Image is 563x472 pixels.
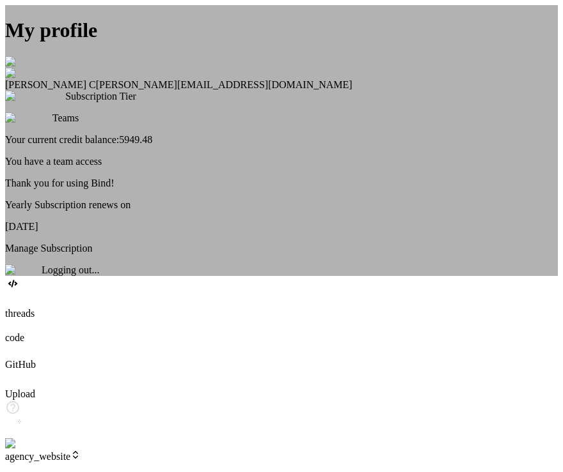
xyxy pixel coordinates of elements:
span: agency_website [5,451,81,462]
span: [PERSON_NAME][EMAIL_ADDRESS][DOMAIN_NAME] [96,79,353,90]
div: Your current credit balance: 5949.48 [5,134,558,146]
span: Subscription Tier [65,91,136,102]
p: [DATE] [5,221,558,232]
h1: My profile [5,19,558,42]
img: subscription [5,91,65,102]
label: threads [5,308,35,319]
p: Yearly Subscription renews on [5,199,558,211]
img: premium [5,112,52,124]
label: Upload [5,388,35,399]
p: You have a team access [5,156,558,167]
img: profile [5,68,43,79]
img: logout [5,264,42,276]
img: close [5,56,36,68]
p: Manage Subscription [5,243,558,254]
span: [PERSON_NAME] C [5,79,96,90]
label: code [5,332,24,343]
p: Thank you for using Bind! [5,178,558,189]
span: Teams [52,112,79,123]
label: GitHub [5,359,36,370]
span: Logging out... [42,264,100,275]
img: settings [5,438,47,450]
